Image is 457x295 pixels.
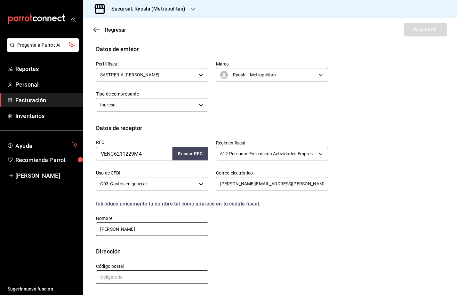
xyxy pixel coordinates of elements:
div: Datos de receptor [96,124,142,132]
span: Facturación [15,96,78,105]
span: Recomienda Parrot [15,156,78,164]
label: Código postal [96,264,208,268]
label: Nombre [96,216,208,221]
input: Obligatorio [96,270,208,284]
label: Uso de CFDI [96,171,208,175]
span: Sugerir nueva función [8,286,78,292]
label: Correo electrónico [216,171,328,175]
h3: Sucursal: Ryoshi (Metropolitan) [106,5,185,13]
span: Ayuda [15,141,69,149]
span: [PERSON_NAME] [15,171,78,180]
span: Inventarios [15,112,78,120]
a: Pregunta a Parrot AI [4,46,79,53]
button: Regresar [93,27,126,33]
label: Tipo de comprobante [96,92,208,96]
label: Marca [216,62,328,66]
button: open_drawer_menu [70,17,76,22]
span: Ingreso [100,102,116,108]
span: G03 - Gastos en general [100,181,147,187]
span: Personal [15,80,78,89]
div: SASTRERIA [PERSON_NAME] [96,68,208,82]
span: Ryoshi - Metropolitan [233,72,276,78]
label: Régimen fiscal [216,141,328,145]
label: RFC [96,140,208,144]
button: Pregunta a Parrot AI [7,38,79,52]
span: Regresar [105,27,126,33]
span: 612 - Personas Físicas con Actividades Empresariales y Profesionales [220,151,317,157]
button: Buscar RFC [172,147,208,160]
div: Dirección [96,247,121,256]
label: Perfil fiscal [96,62,208,66]
span: Pregunta a Parrot AI [17,42,69,49]
div: Introduce únicamente tu nombre tal como aparece en tu ćedula fiscal. [96,200,328,208]
span: Reportes [15,65,78,73]
div: Datos de emisor [96,45,139,53]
